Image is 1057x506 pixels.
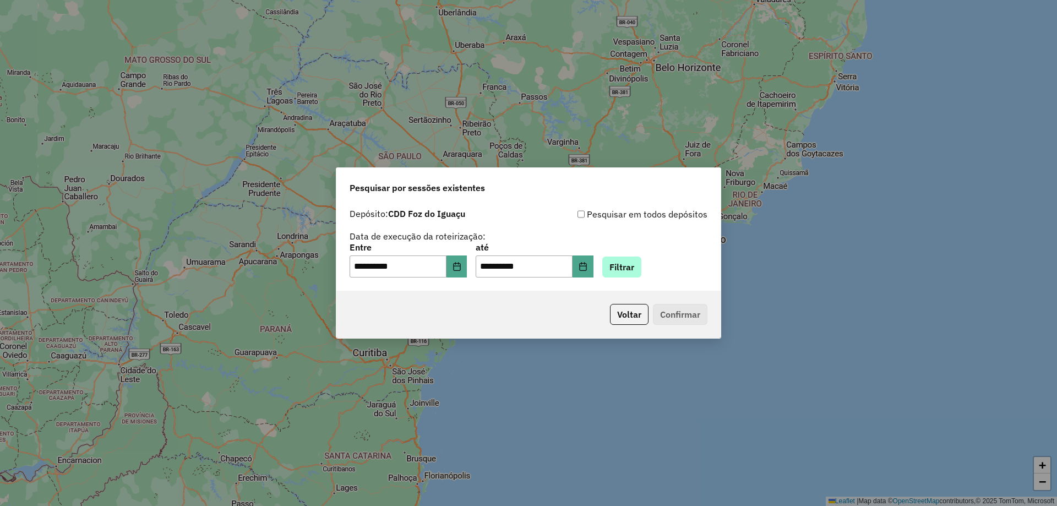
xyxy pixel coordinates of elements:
label: Depósito: [350,207,465,220]
strong: CDD Foz do Iguaçu [388,208,465,219]
button: Choose Date [573,255,593,278]
label: Entre [350,241,467,254]
label: Data de execução da roteirização: [350,230,486,243]
button: Choose Date [446,255,467,278]
div: Pesquisar em todos depósitos [528,208,707,221]
button: Filtrar [602,257,641,278]
button: Voltar [610,304,649,325]
span: Pesquisar por sessões existentes [350,181,485,194]
label: até [476,241,593,254]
